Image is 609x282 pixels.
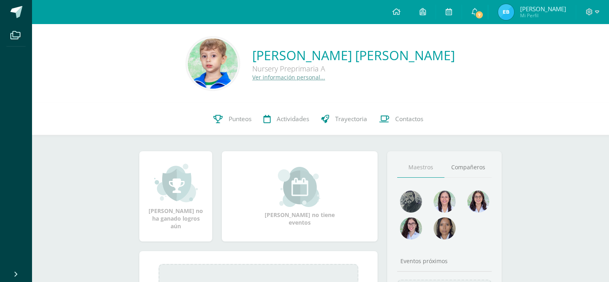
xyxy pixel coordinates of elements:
[400,217,422,239] img: 2e11c01efca6fc05c1d47e3b721e47b3.png
[467,191,489,213] img: e260ab4cbd49883797773f7c2242e5af.png
[257,103,315,135] a: Actividades
[277,115,309,123] span: Actividades
[520,5,566,13] span: [PERSON_NAME]
[188,39,238,89] img: 00b7da036334ee76ab7f8b9417af3086.png
[154,163,198,203] img: achievement_small.png
[520,12,566,19] span: Mi Perfil
[397,157,444,178] a: Maestros
[434,191,456,213] img: 78f4197572b4db04b380d46154379998.png
[395,115,423,123] span: Contactos
[252,64,455,73] div: Nursery Preprimaria A
[315,103,373,135] a: Trayectoria
[400,191,422,213] img: 4179e05c207095638826b52d0d6e7b97.png
[475,10,484,19] span: 7
[498,4,514,20] img: 6ad2d4dbe6a9b3a4a64038d8d24f4d2d.png
[397,257,492,265] div: Eventos próximos
[373,103,429,135] a: Contactos
[207,103,257,135] a: Punteos
[147,163,204,230] div: [PERSON_NAME] no ha ganado logros aún
[260,167,340,226] div: [PERSON_NAME] no tiene eventos
[335,115,367,123] span: Trayectoria
[252,47,455,64] a: [PERSON_NAME] [PERSON_NAME]
[229,115,251,123] span: Punteos
[252,73,325,81] a: Ver información personal...
[278,167,322,207] img: event_small.png
[444,157,492,178] a: Compañeros
[434,217,456,239] img: f44f70a6adbdcf0a6c06a725c645ba63.png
